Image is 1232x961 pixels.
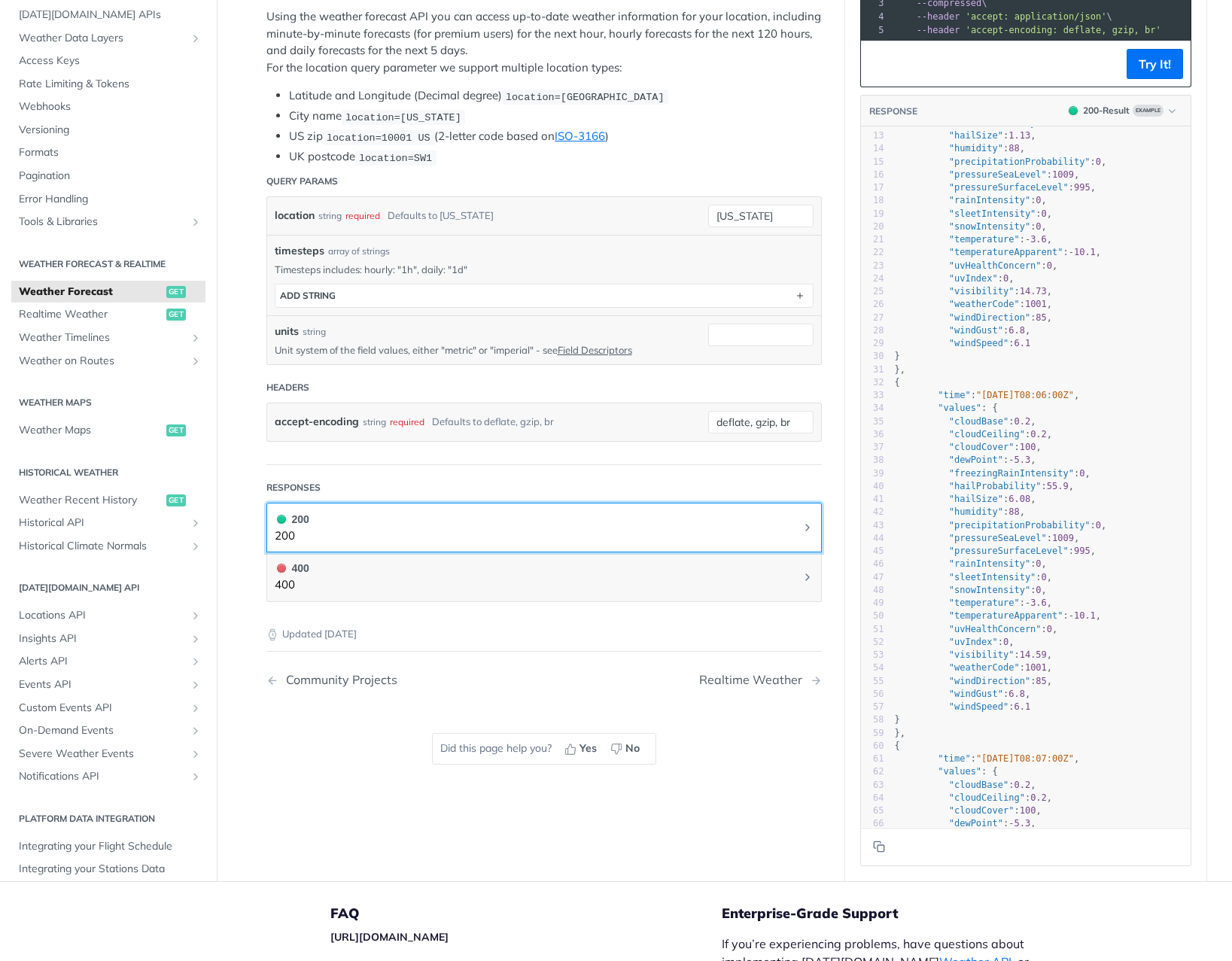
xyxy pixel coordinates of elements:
a: Custom Events APIShow subpages for Custom Events API [11,697,205,719]
div: Realtime Weather [699,673,810,687]
a: Weather TimelinesShow subpages for Weather Timelines [11,327,205,349]
span: : , [895,442,1042,452]
a: Severe Weather EventsShow subpages for Severe Weather Events [11,743,205,765]
span: Tools & Libraries [19,214,186,230]
div: 200 - Result [1083,104,1130,117]
li: US zip (2-letter code based on ) [289,128,822,145]
span: "temperature" [949,598,1020,608]
span: - [1069,610,1074,621]
div: 31 [861,363,884,376]
span: }, [895,364,906,375]
span: : [895,338,1031,348]
div: 28 [861,324,884,337]
a: Weather on RoutesShow subpages for Weather on Routes [11,350,205,373]
span: : , [895,273,1014,284]
span: "humidity" [949,143,1003,154]
div: 44 [861,532,884,545]
button: ADD string [275,284,813,307]
span: 200 [277,515,286,524]
a: [URL][DOMAIN_NAME] [330,930,449,944]
span: : , [895,130,1036,141]
span: "time" [938,390,970,400]
div: 38 [861,454,884,467]
a: Integrating your Flight Schedule [11,835,205,858]
div: 33 [861,389,884,402]
span: - [1069,247,1074,257]
button: Show subpages for Historical Climate Normals [190,540,202,552]
span: : , [895,143,1026,154]
span: Historical Climate Normals [19,539,186,554]
span: - [1025,598,1030,608]
div: 48 [861,584,884,597]
span: : , [895,299,1053,309]
div: 50 [861,610,884,622]
button: Show subpages for Tools & Libraries [190,216,202,228]
span: Weather Timelines [19,330,186,345]
span: : , [895,468,1091,479]
span: 6.08 [1008,494,1030,504]
a: Realtime Weatherget [11,303,205,326]
span: Weather Data Layers [19,31,186,46]
span: Error Handling [19,192,202,207]
span: : , [895,481,1075,491]
button: Show subpages for Weather on Routes [190,355,202,367]
span: get [166,286,186,298]
span: location=10001 US [327,132,430,143]
span: "pressureSeaLevel" [949,169,1047,180]
span: : , [895,182,1096,193]
span: 0 [1036,558,1041,569]
h2: [DATE][DOMAIN_NAME] API [11,581,205,595]
span: "cloudCover" [949,442,1014,452]
a: Previous Page: Community Projects [266,673,504,687]
span: : , [895,157,1107,167]
span: : , [895,572,1053,582]
span: Locations API [19,608,186,623]
span: 88 [1008,506,1019,517]
p: Using the weather forecast API you can access up-to-date weather information for your location, i... [266,8,822,76]
span: "windSpeed" [949,338,1008,348]
a: [DATE][DOMAIN_NAME] APIs [11,4,205,26]
span: "hailSize" [949,494,1003,504]
div: 30 [861,350,884,363]
span: [DATE][DOMAIN_NAME] APIs [19,8,202,23]
p: 400 [275,576,309,594]
div: string [318,205,342,227]
span: location=[GEOGRAPHIC_DATA] [506,91,665,102]
span: Weather on Routes [19,354,186,369]
div: 15 [861,156,884,169]
span: - [1025,234,1030,245]
span: get [166,424,186,436]
span: 10.1 [1074,247,1096,257]
div: 47 [861,571,884,584]
span: get [166,309,186,321]
span: "precipitationProbability" [949,520,1091,531]
span: Alerts API [19,654,186,669]
a: Access Keys [11,50,205,72]
span: 0 [1079,468,1084,479]
a: On-Demand EventsShow subpages for On-Demand Events [11,719,205,742]
span: : , [895,325,1031,336]
span: "[DATE]T08:06:00Z" [976,390,1074,400]
div: 39 [861,467,884,480]
button: Show subpages for On-Demand Events [190,725,202,737]
p: 200 [275,528,309,545]
span: : , [895,390,1080,400]
label: accept-encoding [275,411,359,433]
h2: Weather Maps [11,396,205,409]
span: 14.73 [1020,286,1047,297]
span: Weather Recent History [19,493,163,508]
span: 0 [1096,520,1101,531]
label: location [275,205,315,227]
a: Pagination [11,165,205,187]
button: Show subpages for Locations API [190,610,202,622]
span: \ [890,11,1112,22]
span: : { [895,403,998,413]
div: 22 [861,246,884,259]
span: } [895,351,900,361]
span: 5.3 [1014,455,1030,465]
span: 0 [1042,208,1047,219]
div: 29 [861,337,884,350]
div: 42 [861,506,884,519]
span: "snowIntensity" [949,221,1030,232]
span: 1.13 [1008,130,1030,141]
